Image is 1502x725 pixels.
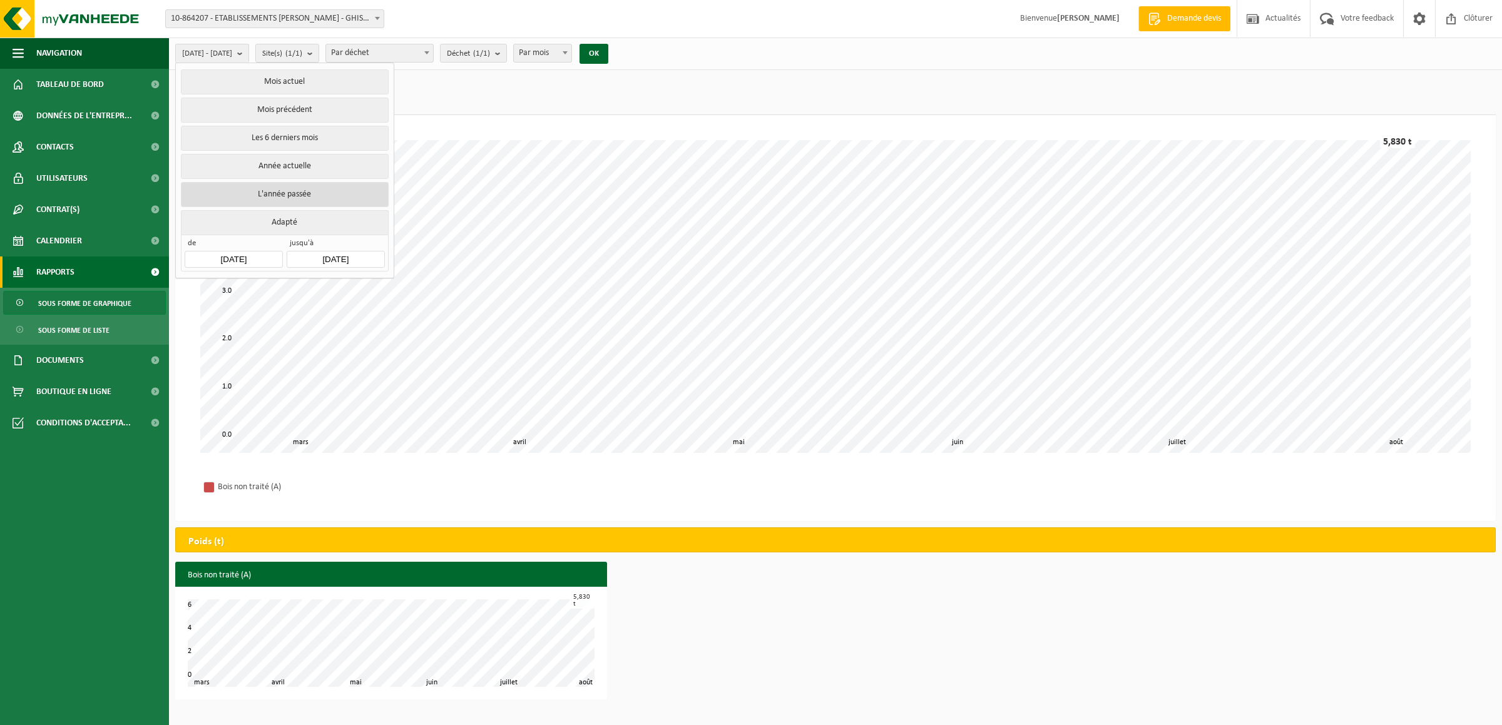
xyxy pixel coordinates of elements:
span: Par déchet [325,44,434,63]
span: 10-864207 - ETABLISSEMENTS ROBERT STIERNON - GHISLENGHIEN [166,10,384,28]
button: Déchet(1/1) [440,44,507,63]
span: 10-864207 - ETABLISSEMENTS ROBERT STIERNON - GHISLENGHIEN [165,9,384,28]
span: de [185,238,282,251]
span: Documents [36,345,84,376]
button: Adapté [181,210,388,235]
button: Les 6 derniers mois [181,126,388,151]
button: Mois actuel [181,69,388,94]
span: Par mois [513,44,573,63]
span: Contacts [36,131,74,163]
a: Sous forme de liste [3,318,166,342]
span: Par mois [514,44,572,62]
button: OK [580,44,608,64]
a: Demande devis [1138,6,1230,31]
span: Boutique en ligne [36,376,111,407]
span: Contrat(s) [36,194,79,225]
h2: Poids (t) [176,528,237,555]
strong: [PERSON_NAME] [1057,14,1120,23]
span: Sous forme de graphique [38,292,131,315]
div: Bois non traité (A) [218,479,381,495]
span: Conditions d'accepta... [36,407,131,439]
span: Rapports [36,256,74,288]
span: Données de l'entrepr... [36,100,132,131]
span: jusqu'à [287,238,384,251]
span: Calendrier [36,225,82,256]
span: Navigation [36,38,82,69]
button: [DATE] - [DATE] [175,44,249,63]
div: 5,830 t [570,592,595,609]
a: Sous forme de graphique [3,291,166,315]
button: Année actuelle [181,154,388,179]
button: L'année passée [181,182,388,207]
span: Déchet [447,44,490,63]
span: Utilisateurs [36,163,88,194]
button: Mois précédent [181,98,388,123]
span: Site(s) [262,44,302,63]
span: Demande devis [1164,13,1224,25]
span: [DATE] - [DATE] [182,44,232,63]
div: 5,830 t [1380,136,1415,148]
span: Tableau de bord [36,69,104,100]
count: (1/1) [285,49,302,58]
span: Sous forme de liste [38,318,110,342]
span: Par déchet [326,44,433,62]
count: (1/1) [473,49,490,58]
h3: Bois non traité (A) [175,562,607,589]
button: Site(s)(1/1) [255,44,319,63]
